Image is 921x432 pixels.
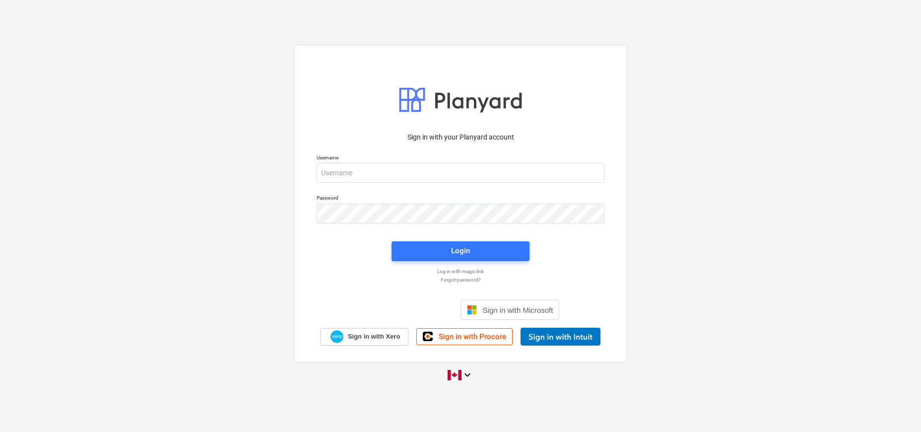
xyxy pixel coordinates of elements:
[439,332,506,341] span: Sign in with Procore
[317,132,604,143] p: Sign in with your Planyard account
[467,305,477,315] img: Microsoft logo
[317,154,604,163] p: Username
[461,369,473,381] i: keyboard_arrow_down
[330,330,343,344] img: Xero logo
[317,163,604,183] input: Username
[312,268,609,275] a: Log in with magic link
[357,299,458,321] iframe: Sign in with Google Button
[392,241,529,261] button: Login
[451,244,470,257] div: Login
[483,306,553,314] span: Sign in with Microsoft
[416,328,513,345] a: Sign in with Procore
[321,328,409,346] a: Sign in with Xero
[312,277,609,283] a: Forgot password?
[317,195,604,203] p: Password
[348,332,400,341] span: Sign in with Xero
